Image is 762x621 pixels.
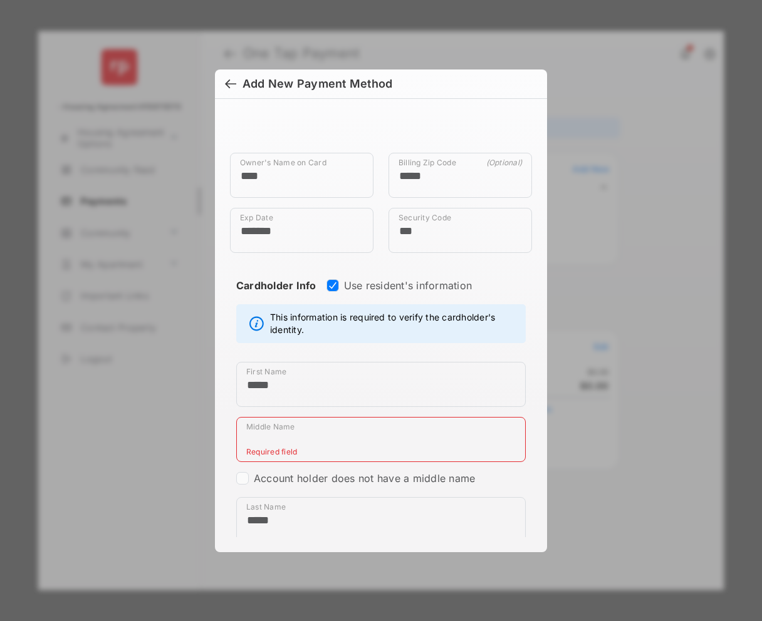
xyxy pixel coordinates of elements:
[230,98,532,153] iframe: Credit card field
[344,279,472,292] label: Use resident's information
[254,472,475,485] label: Account holder does not have a middle name
[243,77,392,91] div: Add New Payment Method
[270,311,519,336] span: This information is required to verify the cardholder's identity.
[236,279,316,314] strong: Cardholder Info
